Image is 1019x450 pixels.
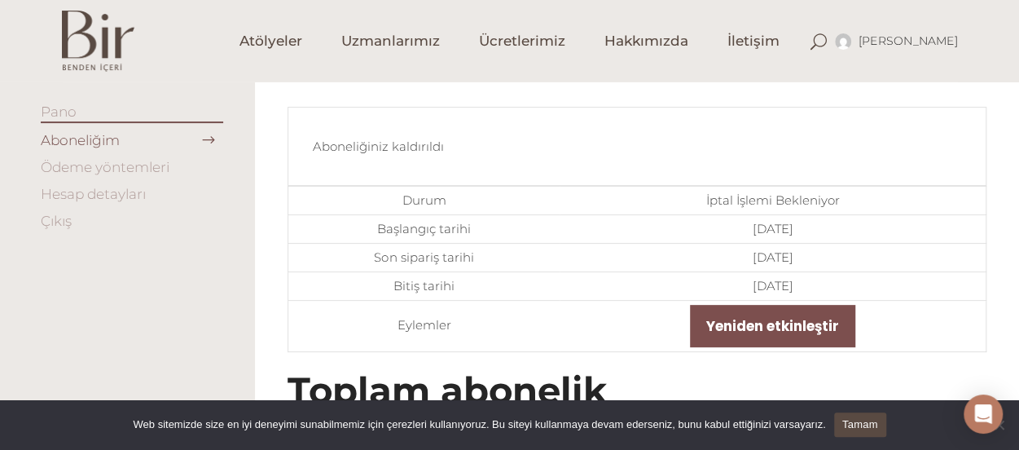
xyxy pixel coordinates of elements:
[560,272,986,301] td: [DATE]
[479,32,565,51] span: Ücretlerimiz
[341,32,440,51] span: Uzmanlarımız
[41,104,77,120] a: Pano
[859,33,958,48] span: [PERSON_NAME]
[834,412,886,437] a: Tamam
[288,272,560,301] td: Bitiş tarihi
[41,132,120,148] a: Aboneliğim
[41,159,169,175] a: Ödeme yöntemleri
[288,368,986,412] h2: Toplam abonelik
[41,213,72,229] a: Çıkış
[288,215,560,244] td: Başlangıç tarihi
[560,215,986,244] td: [DATE]
[288,244,560,272] td: Son sipariş tarihi
[288,187,560,215] td: Durum
[288,107,986,186] div: Aboneliğiniz kaldırıldı
[239,32,302,51] span: Atölyeler
[288,301,560,352] td: Eylemler
[604,32,688,51] span: Hakkımızda
[964,395,1003,434] div: Open Intercom Messenger
[560,244,986,272] td: [DATE]
[727,32,780,51] span: İletişim
[41,186,146,202] a: Hesap detayları
[690,305,855,347] a: Yeniden etkinleştir
[133,417,825,433] span: Web sitemizde size en iyi deneyimi sunabilmemiz için çerezleri kullanıyoruz. Bu siteyi kullanmaya...
[560,187,986,215] td: İptal İşlemi Bekleniyor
